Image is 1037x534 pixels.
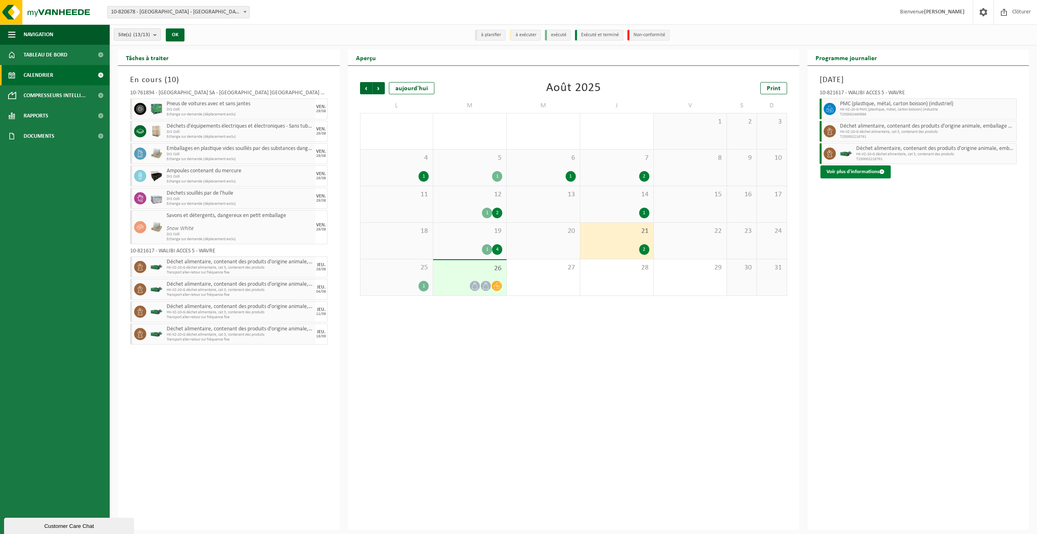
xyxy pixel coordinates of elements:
span: Echange sur demande (déplacement exclu) [167,157,313,162]
strong: [PERSON_NAME] [924,9,965,15]
div: 29/08 [316,199,326,203]
li: exécuté [545,30,571,41]
li: Exécuté et terminé [575,30,623,41]
span: DIS Colli [167,152,313,157]
div: 10-761894 - [GEOGRAPHIC_DATA] SA - [GEOGRAPHIC_DATA] [GEOGRAPHIC_DATA] & AQUALIBI - [GEOGRAPHIC_D... [130,90,328,98]
span: HK-XZ-20-G déchet alimentaire, cat 3, contenant des produits [856,152,1015,157]
span: Déchets souillés par de l'huile [167,190,313,197]
div: VEN. [316,104,326,109]
span: Emballages en plastique vides souillés par des substances dangereuses [167,145,313,152]
span: 2 [731,117,753,126]
span: Suivant [373,82,385,94]
div: 29/08 [316,228,326,232]
span: 21 [584,227,649,236]
div: 1 [639,208,649,218]
span: HK-XZ-20-G déchet alimentaire, cat 3, contenant des produits [840,130,1015,135]
span: Déchet alimentaire, contenant des produits d'origine animale, emballage mélangé (sans verre), cat 3 [840,123,1015,130]
iframe: chat widget [4,516,136,534]
span: Déchet alimentaire, contenant des produits d'origine animale, emballage mélangé (sans verre), cat 3 [167,326,313,332]
img: HK-XZ-20-GN-01 [150,264,163,270]
div: JEU. [317,285,325,290]
img: HK-XZ-20-GN-01 [150,331,163,337]
div: JEU. [317,330,325,334]
span: Site(s) [118,29,150,41]
button: Voir plus d'informations [820,165,891,178]
div: VEN. [316,171,326,176]
span: Déchet alimentaire, contenant des produits d'origine animale, emballage mélangé (sans verre), cat 3 [167,259,313,265]
div: 10-821617 - WALIBI ACCÈS 5 - WAVRE [130,248,328,256]
div: 04/09 [316,290,326,294]
td: L [360,98,434,113]
span: Compresseurs intelli... [24,85,86,106]
span: Rapports [24,106,48,126]
img: LP-PA-00000-WDN-11 [150,221,163,233]
h2: Aperçu [348,50,384,65]
div: JEU. [317,263,325,267]
span: 16 [731,190,753,199]
img: PB-LB-0680-HPE-GY-11 [150,192,163,204]
span: 6 [511,154,576,163]
span: 25 [364,263,429,272]
div: 4 [492,244,502,255]
span: Echange sur demande (déplacement exclu) [167,237,313,242]
button: Site(s)(13/13) [114,28,161,41]
span: Transport aller-retour sur fréquence fixe [167,293,313,297]
span: Echange sur demande (déplacement exclu) [167,112,313,117]
span: DIS Colli [167,232,313,237]
div: 2 [492,208,502,218]
span: DIS Colli [167,174,313,179]
span: Déchet alimentaire, contenant des produits d'origine animale, emballage mélangé (sans verre), cat 3 [167,304,313,310]
span: 27 [511,263,576,272]
span: 31 [761,263,783,272]
span: Transport aller-retour sur fréquence fixe [167,337,313,342]
span: DIS Colli [167,197,313,202]
span: DIS Colli [167,107,313,112]
span: 9 [731,154,753,163]
span: Documents [24,126,54,146]
div: Août 2025 [546,82,601,94]
span: HK-XZ-20-G PMC (plastique, métal, carton boisson) (industrie [840,107,1015,112]
span: HK-XZ-20-G déchet alimentaire, cat 3, contenant des produits [167,332,313,337]
span: Print [767,85,781,92]
span: Déchet alimentaire, contenant des produits d'origine animale, emballage mélangé (sans verre), cat 3 [167,281,313,288]
td: S [727,98,757,113]
span: Echange sur demande (déplacement exclu) [167,135,313,139]
div: 1 [482,244,492,255]
span: 19 [437,227,502,236]
h2: Programme journalier [807,50,885,65]
span: 20 [511,227,576,236]
span: 3 [761,117,783,126]
h3: [DATE] [820,74,1017,86]
h3: En cours ( ) [130,74,328,86]
i: Snow White [167,226,194,232]
img: PB-WB-1440-WDN-00-00 [150,125,163,137]
span: PMC (plastique, métal, carton boisson) (industriel) [840,101,1015,107]
span: 10 [761,154,783,163]
span: HK-XZ-20-G déchet alimentaire, cat 3, contenant des produits [167,288,313,293]
span: T250002460986 [840,112,1015,117]
h2: Tâches à traiter [118,50,177,65]
span: DIS Colli [167,130,313,135]
div: VEN. [316,127,326,132]
span: 13 [511,190,576,199]
span: 5 [437,154,502,163]
span: 22 [658,227,723,236]
span: Calendrier [24,65,53,85]
span: Echange sur demande (déplacement exclu) [167,202,313,206]
span: 23 [731,227,753,236]
img: PB-HB-1400-HPE-GN-01 [150,103,163,115]
div: JEU. [317,307,325,312]
div: 29/08 [316,154,326,158]
button: OK [166,28,184,41]
li: Non-conformité [627,30,670,41]
span: HK-XZ-20-G déchet alimentaire, cat 3, contenant des produits [167,265,313,270]
div: 1 [492,171,502,182]
img: HK-XZ-20-GN-01 [150,309,163,315]
span: 17 [761,190,783,199]
div: 1 [482,208,492,218]
span: 29 [658,263,723,272]
span: 4 [364,154,429,163]
span: 10-820678 - WALIBI - WAVRE [108,7,249,18]
span: T250002216761 [840,135,1015,139]
td: V [654,98,727,113]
